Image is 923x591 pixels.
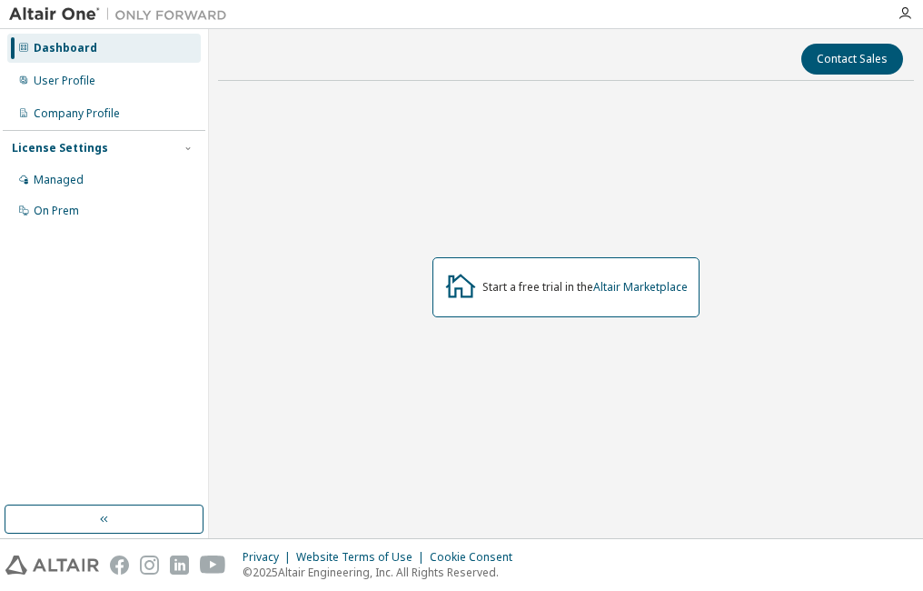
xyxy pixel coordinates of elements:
[34,204,79,218] div: On Prem
[243,550,296,565] div: Privacy
[34,41,97,55] div: Dashboard
[5,556,99,575] img: altair_logo.svg
[296,550,430,565] div: Website Terms of Use
[34,74,95,88] div: User Profile
[482,280,688,295] div: Start a free trial in the
[801,44,903,75] button: Contact Sales
[243,565,523,580] p: © 2025 Altair Engineering, Inc. All Rights Reserved.
[170,556,189,575] img: linkedin.svg
[200,556,226,575] img: youtube.svg
[34,106,120,121] div: Company Profile
[110,556,129,575] img: facebook.svg
[593,279,688,295] a: Altair Marketplace
[9,5,236,24] img: Altair One
[34,173,84,187] div: Managed
[140,556,159,575] img: instagram.svg
[430,550,523,565] div: Cookie Consent
[12,141,108,155] div: License Settings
